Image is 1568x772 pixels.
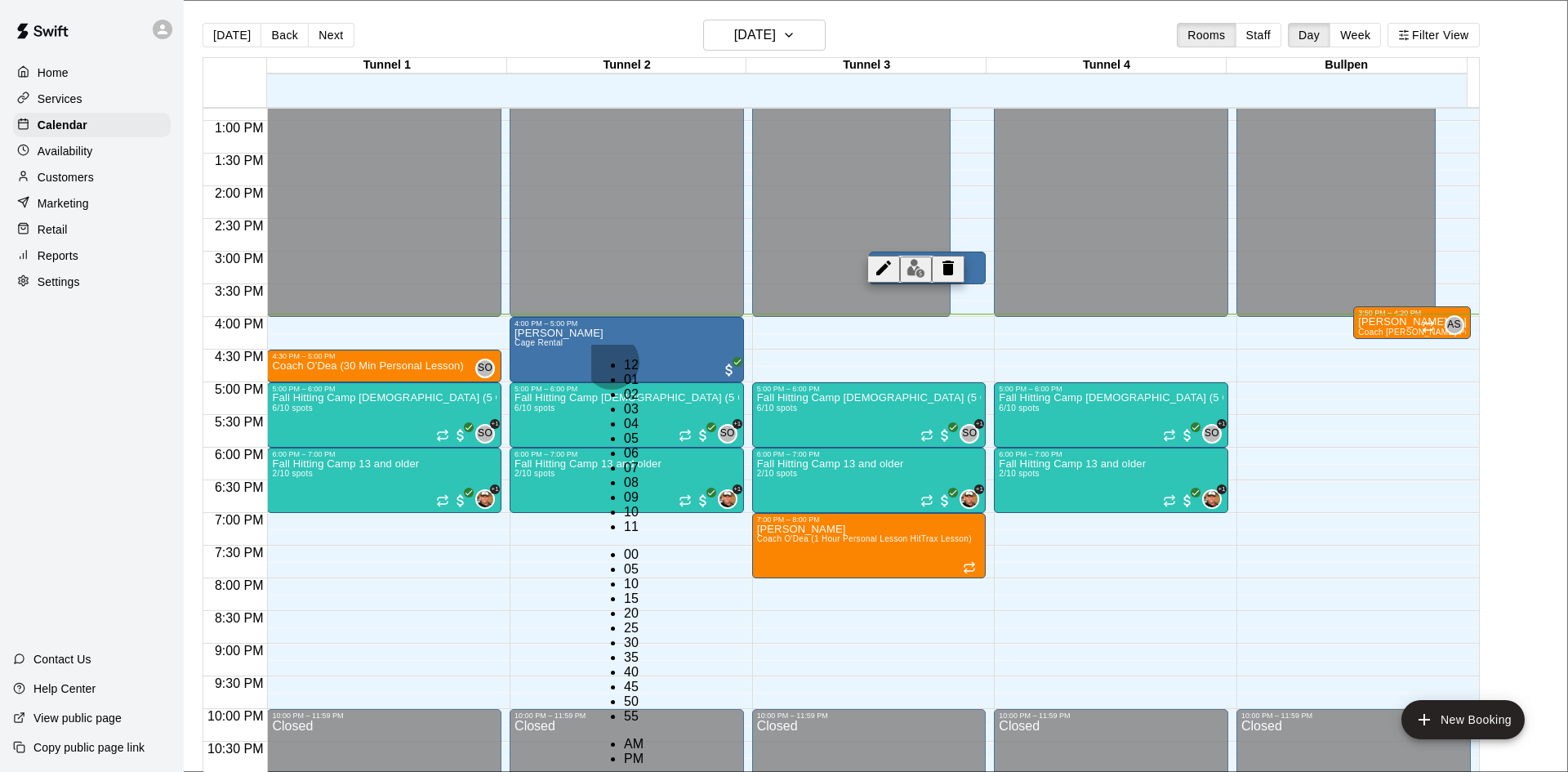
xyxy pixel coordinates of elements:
[624,417,644,431] li: 4 hours
[624,606,644,621] li: 20 minutes
[624,446,644,461] li: 6 hours
[624,636,644,650] li: 30 minutes
[624,505,644,520] li: 10 hours
[624,358,644,373] li: 12 hours
[624,461,644,475] li: 7 hours
[624,577,644,591] li: 10 minutes
[624,562,644,577] li: 5 minutes
[624,680,644,694] li: 45 minutes
[900,257,932,283] button: edit
[932,256,964,283] button: delete
[624,752,644,766] li: PM
[624,475,644,490] li: 8 hours
[624,431,644,446] li: 5 hours
[591,358,644,534] ul: Select hours
[906,259,925,278] img: Manage participants and payments
[624,520,644,534] li: 11 hours
[867,256,900,283] button: edit
[624,591,644,606] li: 15 minutes
[624,621,644,636] li: 25 minutes
[624,737,644,752] li: AM
[591,547,644,724] ul: Select minutes
[624,402,644,417] li: 3 hours
[624,387,644,402] li: 2 hours
[624,490,644,505] li: 9 hours
[624,665,644,680] li: 40 minutes
[624,650,644,665] li: 35 minutes
[624,547,644,562] li: 0 minutes
[624,373,644,387] li: 1 hours
[591,737,644,766] ul: Select meridiem
[624,694,644,709] li: 50 minutes
[624,709,644,724] li: 55 minutes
